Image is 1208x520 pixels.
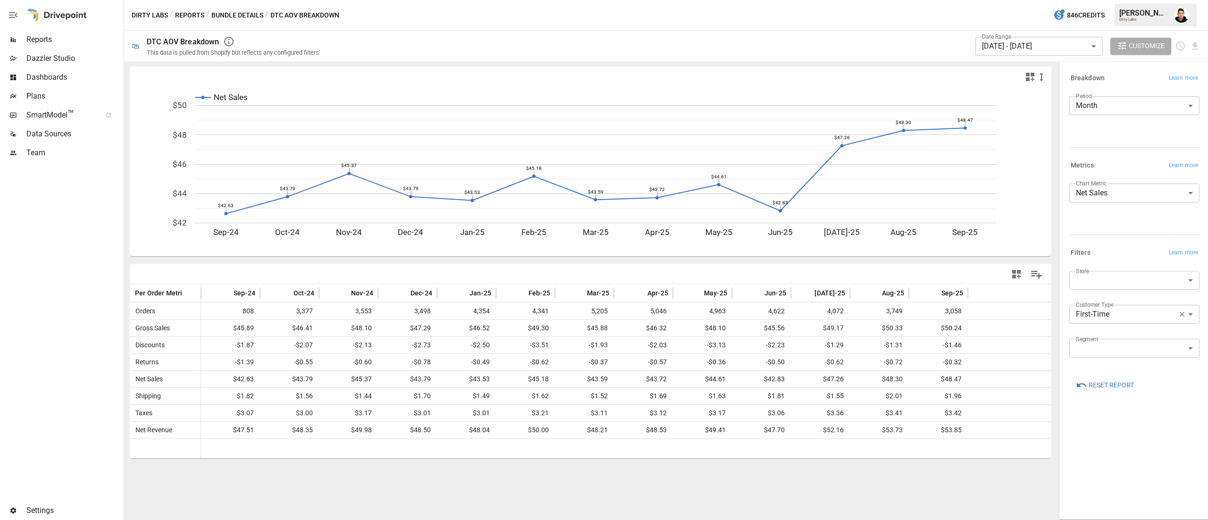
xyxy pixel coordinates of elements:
[132,371,163,387] span: Net Sales
[1119,8,1168,17] div: [PERSON_NAME]
[678,337,727,353] span: -$3.13
[170,9,173,21] div: /
[1071,73,1105,84] h6: Breakdown
[890,227,916,237] text: Aug-25
[1076,301,1114,309] label: Customer Type
[1119,17,1168,22] div: Dirty Labs
[855,405,904,421] span: $3.41
[501,422,550,438] span: $50.00
[521,227,546,237] text: Feb-25
[206,9,210,21] div: /
[1076,179,1107,187] label: Chart Metric
[1169,248,1198,258] span: Learn more
[737,337,786,353] span: -$2.23
[587,288,609,298] span: Mar-25
[336,227,362,237] text: Nov-24
[1069,305,1193,324] div: First-Time
[1026,264,1047,285] button: Manage Columns
[183,286,196,300] button: Sort
[737,354,786,370] span: -$0.50
[619,422,668,438] span: $48.53
[280,186,295,191] text: $43.79
[750,286,763,300] button: Sort
[383,354,432,370] span: -$0.78
[175,9,204,21] button: Reports
[796,320,845,336] span: $49.17
[914,320,963,336] span: $50.24
[796,337,845,353] span: -$1.29
[1190,41,1200,51] button: Download report
[265,303,314,319] span: 3,377
[855,422,904,438] span: $53.73
[501,303,550,319] span: 4,341
[1069,184,1200,202] div: Net Sales
[234,288,255,298] span: Sep-24
[1067,9,1105,21] span: 846 Credits
[470,288,491,298] span: Jan-25
[147,49,320,56] div: This data is pulled from Shopify but reflects any configured filters.
[645,227,670,237] text: Apr-25
[705,227,732,237] text: May-25
[132,422,172,438] span: Net Revenue
[678,405,727,421] span: $3.17
[796,303,845,319] span: 4,072
[855,337,904,353] span: -$1.31
[588,189,604,194] text: $43.59
[560,388,609,404] span: $1.52
[882,288,904,298] span: Aug-25
[383,405,432,421] span: $3.01
[737,405,786,421] span: $3.06
[800,286,814,300] button: Sort
[26,505,122,516] span: Settings
[265,422,314,438] span: $48.35
[560,303,609,319] span: 5,205
[26,128,122,140] span: Data Sources
[26,53,122,64] span: Dazzler Studio
[796,388,845,404] span: $1.55
[383,388,432,404] span: $1.70
[337,286,350,300] button: Sort
[294,288,314,298] span: Oct-24
[560,354,609,370] span: -$0.37
[135,288,186,298] span: Per Order Metric
[526,166,542,171] text: $45.18
[1076,267,1089,275] label: Store
[442,354,491,370] span: -$0.49
[711,174,727,179] text: $44.61
[279,286,293,300] button: Sort
[130,86,1051,256] svg: A chart.
[398,227,423,237] text: Dec-24
[206,371,255,387] span: $42.63
[560,337,609,353] span: -$1.93
[764,288,786,298] span: Jun-25
[132,388,161,404] span: Shipping
[957,117,973,123] text: $48.47
[442,303,491,319] span: 4,354
[132,337,165,353] span: Discounts
[265,371,314,387] span: $43.79
[1071,160,1094,171] h6: Metrics
[275,227,300,237] text: Oct-24
[1069,96,1200,115] div: Month
[1110,38,1172,55] button: Customize
[619,371,668,387] span: $43.72
[737,388,786,404] span: $1.81
[796,422,845,438] span: $52.16
[678,388,727,404] span: $1.63
[324,422,373,438] span: $49.98
[383,422,432,438] span: $48.50
[796,405,845,421] span: $3.36
[514,286,528,300] button: Sort
[914,371,963,387] span: $48.47
[855,303,904,319] span: 3,749
[265,337,314,353] span: -$2.07
[678,422,727,438] span: $49.41
[214,92,248,102] text: Net Sales
[265,320,314,336] span: $46.41
[206,337,255,353] span: -$1.87
[914,422,963,438] span: $53.85
[796,371,845,387] span: $47.26
[442,371,491,387] span: $43.53
[396,286,410,300] button: Sort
